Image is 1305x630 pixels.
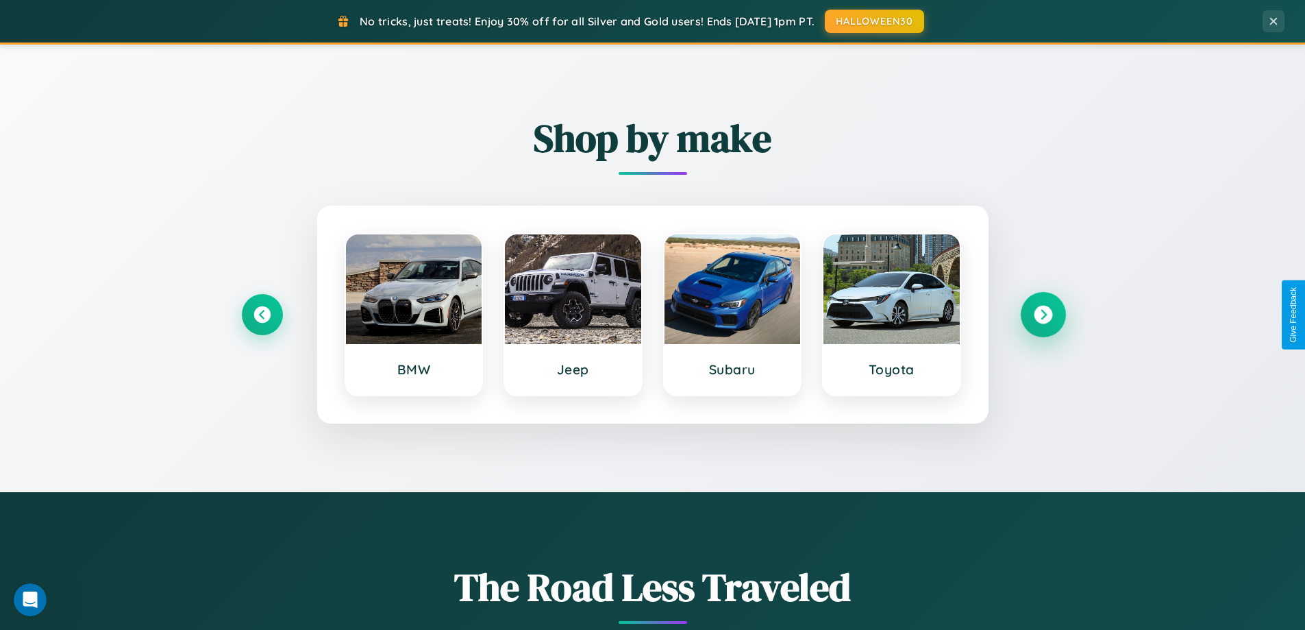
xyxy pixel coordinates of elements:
h3: Jeep [519,361,627,378]
h2: Shop by make [242,112,1064,165]
h3: Toyota [837,361,946,378]
span: No tricks, just treats! Enjoy 30% off for all Silver and Gold users! Ends [DATE] 1pm PT. [360,14,815,28]
h3: Subaru [678,361,787,378]
div: Give Feedback [1289,287,1298,343]
button: HALLOWEEN30 [825,10,924,33]
iframe: Intercom live chat [14,583,47,616]
h1: The Road Less Traveled [242,561,1064,614]
h3: BMW [360,361,469,378]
